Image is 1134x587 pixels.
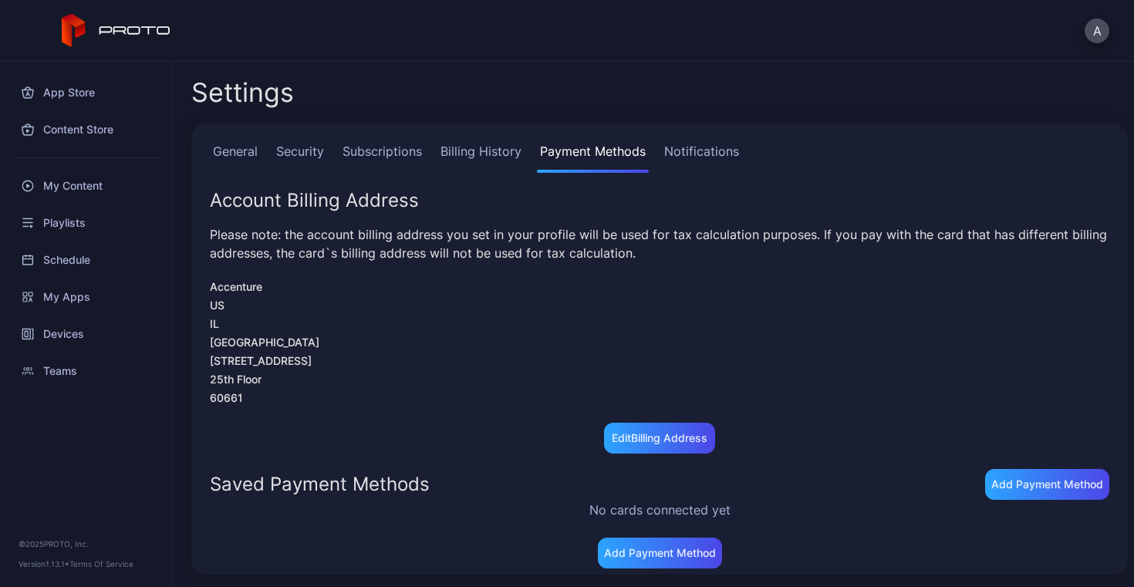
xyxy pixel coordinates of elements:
[9,353,163,390] a: Teams
[9,111,163,148] a: Content Store
[210,191,1109,210] div: Account Billing Address
[210,142,261,173] a: General
[9,204,163,241] a: Playlists
[604,547,716,559] div: Add Payment Method
[589,501,731,519] div: No cards connected yet
[19,538,154,550] div: © 2025 PROTO, Inc.
[985,469,1109,500] button: Add Payment Method
[604,423,715,454] button: EditBilling Address
[210,225,1109,262] div: Please note: the account billing address you set in your profile will be used for tax calculation...
[69,559,133,568] a: Terms Of Service
[612,432,707,444] div: Edit Billing Address
[9,167,163,204] a: My Content
[210,336,319,349] span: [GEOGRAPHIC_DATA]
[537,142,649,173] a: Payment Methods
[437,142,525,173] a: Billing History
[1085,19,1109,43] button: A
[9,278,163,315] a: My Apps
[19,559,69,568] span: Version 1.13.1 •
[210,354,312,367] span: [STREET_ADDRESS]
[210,280,262,293] span: Accenture
[661,142,742,173] a: Notifications
[210,391,243,404] span: 60661
[210,317,219,330] span: IL
[273,142,327,173] a: Security
[210,475,430,494] div: Saved Payment Methods
[339,142,425,173] a: Subscriptions
[9,74,163,111] a: App Store
[210,373,262,386] span: 25th Floor
[9,315,163,353] a: Devices
[210,299,224,312] span: US
[9,241,163,278] a: Schedule
[598,538,722,568] button: Add Payment Method
[191,79,294,106] h2: Settings
[991,478,1103,491] div: Add Payment Method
